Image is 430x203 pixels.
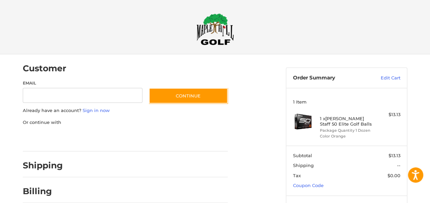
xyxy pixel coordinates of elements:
span: $13.13 [389,153,400,158]
h2: Customer [23,63,66,74]
iframe: PayPal-paypal [21,132,72,145]
p: Or continue with [23,119,228,126]
img: Maple Hill Golf [196,13,234,45]
h3: 1 Item [293,99,400,105]
label: Email [23,80,142,86]
span: -- [397,163,400,168]
h2: Shipping [23,160,63,171]
span: Tax [293,173,301,178]
iframe: PayPal-paylater [78,132,129,145]
h3: Order Summary [293,75,366,81]
a: Edit Cart [366,75,400,81]
span: Shipping [293,163,314,168]
li: Package Quantity 1 Dozen [320,128,372,133]
h4: 1 x [PERSON_NAME] Staff 50 Elite Golf Balls [320,116,372,127]
span: $0.00 [388,173,400,178]
li: Color Orange [320,133,372,139]
h2: Billing [23,186,63,197]
p: Already have an account? [23,107,228,114]
a: Sign in now [83,108,110,113]
iframe: PayPal-venmo [136,132,187,145]
button: Continue [149,88,228,104]
span: Subtotal [293,153,312,158]
div: $13.13 [374,111,400,118]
